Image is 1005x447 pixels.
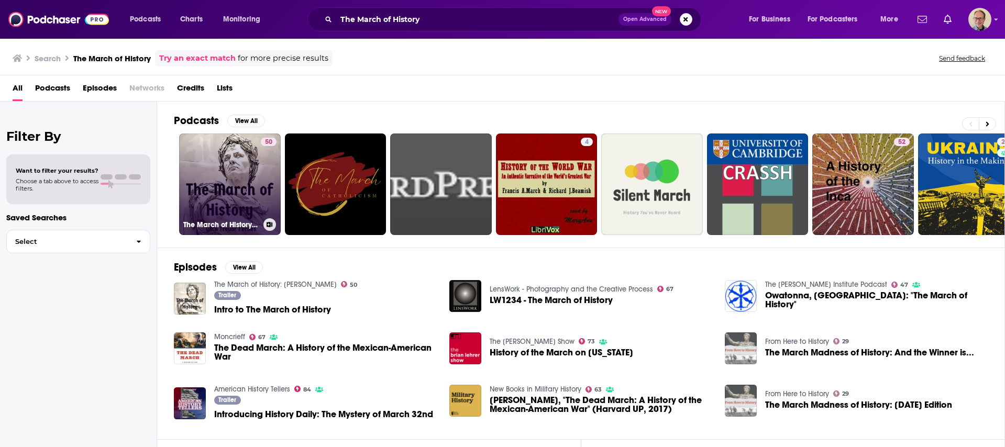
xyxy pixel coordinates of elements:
[258,335,266,340] span: 67
[261,138,277,146] a: 50
[490,296,613,305] a: LW1234 - The March of History
[227,115,265,127] button: View All
[13,80,23,101] a: All
[179,133,281,235] a: 50The March of History: [PERSON_NAME]
[657,286,674,292] a: 67
[490,285,653,294] a: LensWork - Photography and the Creative Process
[6,230,150,253] button: Select
[174,332,206,364] a: The Dead March: A History of the Mexican-American War
[490,348,633,357] span: History of the March on [US_STATE]
[808,12,858,27] span: For Podcasters
[350,283,357,287] span: 50
[894,138,910,146] a: 52
[490,396,712,414] a: Peter Guardino, "The Dead March: A History of the Mexican-American War" (Harvard UP, 2017)
[183,220,259,229] h3: The March of History: [PERSON_NAME]
[765,389,829,398] a: From Here to History
[765,280,887,289] a: The Ruth Institute Podcast
[742,11,803,28] button: open menu
[940,10,956,28] a: Show notifications dropdown
[8,9,109,29] img: Podchaser - Follow, Share and Rate Podcasts
[490,385,581,394] a: New Books in Military History
[833,338,849,344] a: 29
[801,11,873,28] button: open menu
[123,11,174,28] button: open menu
[765,400,952,409] a: The March Madness of History: Women's History Month Edition
[294,386,312,392] a: 84
[6,129,150,144] h2: Filter By
[449,385,481,417] img: Peter Guardino, "The Dead March: A History of the Mexican-American War" (Harvard UP, 2017)
[83,80,117,101] a: Episodes
[218,397,236,403] span: Trailer
[968,8,991,31] span: Logged in as tommy.lynch
[129,80,164,101] span: Networks
[173,11,209,28] a: Charts
[174,114,219,127] h2: Podcasts
[225,261,263,274] button: View All
[214,343,437,361] a: The Dead March: A History of the Mexican-American War
[936,54,988,63] button: Send feedback
[177,80,204,101] span: Credits
[666,287,673,292] span: 67
[594,387,602,392] span: 63
[725,332,757,364] img: The March Madness of History: And the Winner is...
[16,177,98,192] span: Choose a tab above to access filters.
[35,80,70,101] a: Podcasts
[968,8,991,31] button: Show profile menu
[214,280,337,289] a: The March of History: Julius Caesar
[765,400,952,409] span: The March Madness of History: [DATE] Edition
[217,80,233,101] a: Lists
[174,283,206,315] img: Intro to The March of History
[619,13,671,26] button: Open AdvancedNew
[490,348,633,357] a: History of the March on Washington
[765,291,988,309] span: Owatonna, [GEOGRAPHIC_DATA]: "The March of History"
[35,53,61,63] h3: Search
[214,305,331,314] span: Intro to The March of History
[449,332,481,364] img: History of the March on Washington
[16,167,98,174] span: Want to filter your results?
[317,7,711,31] div: Search podcasts, credits, & more...
[579,338,595,344] a: 73
[490,396,712,414] span: [PERSON_NAME], "The Dead March: A History of the Mexican-American War" (Harvard UP, 2017)
[833,390,849,397] a: 29
[725,385,757,417] img: The March Madness of History: Women's History Month Edition
[842,392,849,396] span: 29
[180,12,203,27] span: Charts
[490,337,575,346] a: The Brian Lehrer Show
[900,283,908,287] span: 47
[174,387,206,419] img: Introducing History Daily: The Mystery of March 32nd
[749,12,790,27] span: For Business
[6,213,150,222] p: Saved Searches
[898,137,905,148] span: 52
[73,53,151,63] h3: The March of History
[214,332,245,341] a: Moncrieff
[238,52,328,64] span: for more precise results
[652,6,671,16] span: New
[725,280,757,312] img: Owatonna, MN: "The March of History"
[623,17,667,22] span: Open Advanced
[873,11,911,28] button: open menu
[130,12,161,27] span: Podcasts
[765,348,974,357] a: The March Madness of History: And the Winner is...
[214,410,433,419] a: Introducing History Daily: The Mystery of March 32nd
[341,281,358,287] a: 50
[336,11,619,28] input: Search podcasts, credits, & more...
[968,8,991,31] img: User Profile
[496,133,598,235] a: 4
[581,138,593,146] a: 4
[891,282,909,288] a: 47
[303,387,311,392] span: 84
[586,386,602,393] a: 63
